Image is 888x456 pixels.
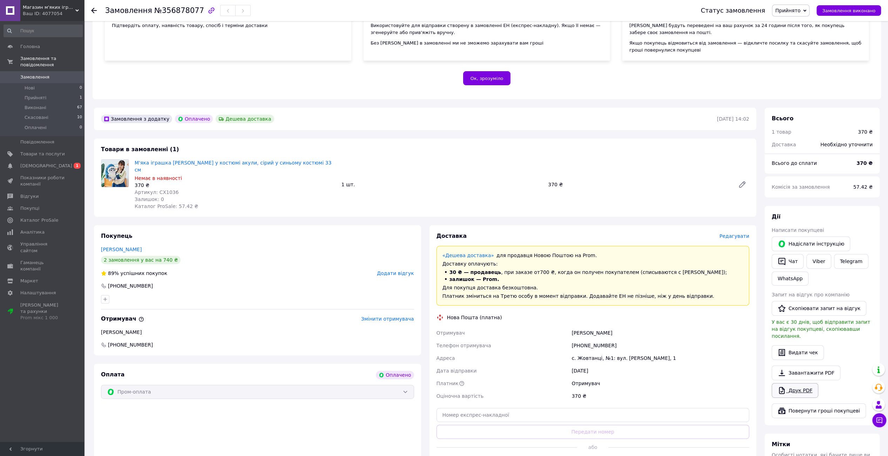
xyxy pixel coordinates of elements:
span: Повідомлення [20,139,54,145]
span: Відгуки [20,193,39,200]
span: №356878077 [154,6,204,15]
span: Головна [20,43,40,50]
span: 67 [77,105,82,111]
span: Редагувати [719,233,749,239]
div: для продавця Новою Поштою на Prom. [442,252,744,259]
span: Артикул: CX1036 [135,189,179,195]
div: Необхідно уточнити [816,137,877,152]
div: 370 ₴ [135,182,336,189]
a: Telegram [834,254,868,269]
div: 370 ₴ [545,180,732,189]
input: Номер експрес-накладної [436,408,750,422]
span: Доставка [772,142,796,147]
span: Всього [772,115,793,122]
span: Товари та послуги [20,151,65,157]
span: Змінити отримувача [361,316,414,322]
span: Каталог ProSale: 57.42 ₴ [135,203,198,209]
span: Отримувач [436,330,465,336]
a: Завантажити PDF [772,366,840,380]
span: Магазин м'яких іграшок - Toys & Hugs [23,4,75,11]
a: [PERSON_NAME] [101,247,142,252]
span: Покупець [101,233,133,239]
li: , при заказе от 700 ₴ , когда он получен покупателем (списываются с [PERSON_NAME]); [442,269,744,276]
span: Замовлення та повідомлення [20,55,84,68]
span: Маркет [20,278,38,284]
div: Якщо покупець відмовиться від замовлення — відкличте посилку та скасуйте замовлення, щоб гроші по... [629,40,862,54]
div: с. Жовтанці, №1: вул. [PERSON_NAME], 1 [570,352,751,364]
span: Залишок: 0 [135,196,164,202]
span: Немає в наявності [135,175,182,181]
div: 2 замовлення у вас на 740 ₴ [101,256,181,264]
span: Замовлення [105,6,152,15]
div: Платник зміниться на Третю особу в момент відправки. Додавайте ЕН не пізніше, ніж у день відправки. [442,293,744,300]
div: 1 шт. [339,180,545,189]
span: Каталог ProSale [20,217,58,223]
div: [DATE] [570,364,751,377]
a: Друк PDF [772,383,818,398]
div: Оплачено [376,371,414,379]
button: Надіслати інструкцію [772,236,850,251]
span: Покупці [20,205,39,212]
div: успішних покупок [101,270,167,277]
div: Дешева доставка [216,115,274,123]
div: Для покупця доставка безкоштовна. [442,284,744,291]
span: Замовлення виконано [822,8,875,13]
a: «Дешева доставка» [442,253,494,258]
span: Отримувач [101,315,144,322]
span: Додати відгук [377,270,414,276]
span: У вас є 30 днів, щоб відправити запит на відгук покупцеві, скопіювавши посилання. [772,319,870,339]
span: Написати покупцеві [772,227,824,233]
span: 1 товар [772,129,791,135]
span: 1 [80,95,82,101]
div: [PHONE_NUMBER] [107,282,154,289]
span: Запит на відгук про компанію [772,292,849,297]
span: 89% [108,270,119,276]
div: Повернутися назад [91,7,97,14]
div: Підтвердіть оплату, наявність товару, спосіб і терміни доставки [112,22,344,29]
div: Замовлення з додатку [101,115,172,123]
span: Всього до сплати [772,160,817,166]
span: Товари в замовленні (1) [101,146,179,153]
div: Статус замовлення [701,7,765,14]
div: Prom мікс 1 000 [20,315,65,321]
div: Без [PERSON_NAME] в замовленні ми не зможемо зарахувати вам гроші [371,40,603,47]
span: Платник [436,381,459,386]
span: 57.42 ₴ [853,184,873,190]
span: [PERSON_NAME] та рахунки [20,302,65,321]
span: Адреса [436,355,455,361]
span: Ок, зрозуміло [470,76,503,81]
input: Пошук [4,25,83,37]
span: Прийняті [25,95,46,101]
button: Чат [772,254,804,269]
button: Видати чек [772,345,824,360]
span: Телефон отримувача [436,343,491,348]
span: [PHONE_NUMBER] [107,341,154,348]
a: Редагувати [735,177,749,192]
span: Замовлення [20,74,49,80]
span: Показники роботи компанії [20,175,65,187]
a: М'яка іграшка [PERSON_NAME] у костюмі акули, сірий у синьому костюмі 33 см [135,160,331,173]
span: Мітки [772,441,790,448]
span: Гаманець компанії [20,260,65,272]
span: [DEMOGRAPHIC_DATA] [20,163,72,169]
div: Отримувач [570,377,751,390]
span: Дії [772,213,780,220]
button: Замовлення виконано [816,5,881,16]
div: 370 ₴ [858,128,873,135]
span: 1 [74,163,81,169]
button: Ок, зрозуміло [463,71,511,85]
span: 10 [77,114,82,121]
span: Доставка [436,233,467,239]
span: або [577,444,608,451]
span: 0 [80,85,82,91]
a: WhatsApp [772,271,808,286]
span: Комісія за замовлення [772,184,830,190]
span: Оплачені [25,125,47,131]
span: Нові [25,85,35,91]
a: Viber [806,254,831,269]
img: М'яка іграшка Котик у костюмі акули, сірий у синьому костюмі 33 см [101,160,129,187]
div: [PERSON_NAME] [570,327,751,339]
div: Оплачено [175,115,213,123]
span: Оплата [101,371,124,378]
span: Прийнято [775,8,800,13]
